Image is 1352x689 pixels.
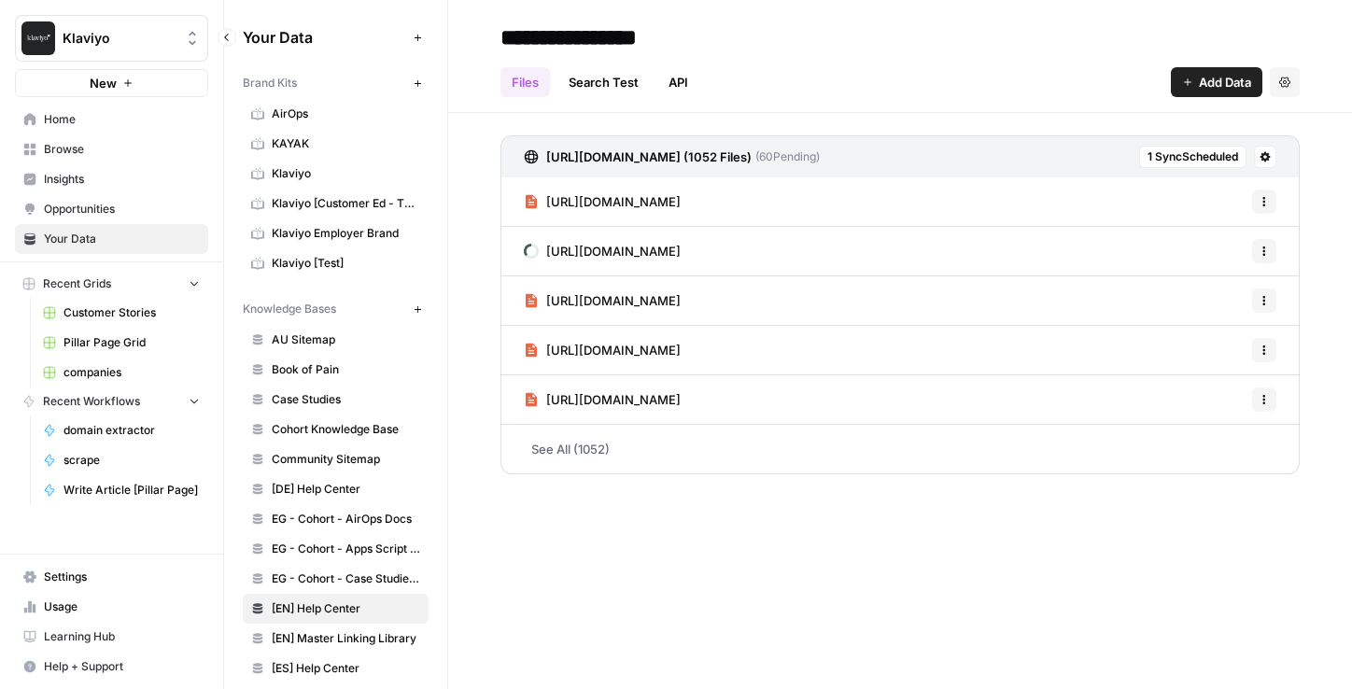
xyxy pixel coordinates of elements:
[15,134,208,164] a: Browse
[63,304,200,321] span: Customer Stories
[15,270,208,298] button: Recent Grids
[272,391,420,408] span: Case Studies
[272,331,420,348] span: AU Sitemap
[1148,148,1238,165] span: 1 Sync Scheduled
[44,231,200,247] span: Your Data
[272,660,420,677] span: [ES] Help Center
[500,425,1300,473] a: See All (1052)
[35,298,208,328] a: Customer Stories
[63,482,200,499] span: Write Article [Pillar Page]
[546,148,752,166] h3: [URL][DOMAIN_NAME] (1052 Files)
[44,569,200,585] span: Settings
[243,159,429,189] a: Klaviyo
[272,541,420,557] span: EG - Cohort - Apps Script + Workspace Playbook
[243,415,429,444] a: Cohort Knowledge Base
[272,630,420,647] span: [EN] Master Linking Library
[15,622,208,652] a: Learning Hub
[15,562,208,592] a: Settings
[243,301,336,317] span: Knowledge Bases
[272,255,420,272] span: Klaviyo [Test]
[243,444,429,474] a: Community Sitemap
[546,192,681,211] span: [URL][DOMAIN_NAME]
[243,248,429,278] a: Klaviyo [Test]
[524,177,681,226] a: [URL][DOMAIN_NAME]
[243,534,429,564] a: EG - Cohort - Apps Script + Workspace Playbook
[44,111,200,128] span: Home
[546,341,681,359] span: [URL][DOMAIN_NAME]
[546,291,681,310] span: [URL][DOMAIN_NAME]
[44,628,200,645] span: Learning Hub
[243,385,429,415] a: Case Studies
[272,600,420,617] span: [EN] Help Center
[15,69,208,97] button: New
[35,358,208,387] a: companies
[1139,146,1246,168] button: 1 SyncScheduled
[15,105,208,134] a: Home
[524,375,681,424] a: [URL][DOMAIN_NAME]
[243,474,429,504] a: [DE] Help Center
[546,390,681,409] span: [URL][DOMAIN_NAME]
[752,148,820,165] span: ( 60 Pending)
[243,624,429,654] a: [EN] Master Linking Library
[243,189,429,218] a: Klaviyo [Customer Ed - TEST]
[44,658,200,675] span: Help + Support
[243,218,429,248] a: Klaviyo Employer Brand
[272,481,420,498] span: [DE] Help Center
[243,594,429,624] a: [EN] Help Center
[44,201,200,218] span: Opportunities
[546,242,681,260] span: [URL][DOMAIN_NAME]
[63,334,200,351] span: Pillar Page Grid
[243,504,429,534] a: EG - Cohort - AirOps Docs
[35,445,208,475] a: scrape
[243,129,429,159] a: KAYAK
[15,164,208,194] a: Insights
[44,141,200,158] span: Browse
[35,415,208,445] a: domain extractor
[243,325,429,355] a: AU Sitemap
[44,171,200,188] span: Insights
[272,511,420,527] span: EG - Cohort - AirOps Docs
[272,421,420,438] span: Cohort Knowledge Base
[243,75,297,91] span: Brand Kits
[15,194,208,224] a: Opportunities
[15,652,208,682] button: Help + Support
[35,475,208,505] a: Write Article [Pillar Page]
[43,393,140,410] span: Recent Workflows
[1171,67,1262,97] button: Add Data
[524,326,681,374] a: [URL][DOMAIN_NAME]
[15,387,208,415] button: Recent Workflows
[272,570,420,587] span: EG - Cohort - Case Studies (All)
[243,654,429,683] a: [ES] Help Center
[272,225,420,242] span: Klaviyo Employer Brand
[15,592,208,622] a: Usage
[524,227,681,275] a: [URL][DOMAIN_NAME]
[272,451,420,468] span: Community Sitemap
[243,564,429,594] a: EG - Cohort - Case Studies (All)
[272,135,420,152] span: KAYAK
[63,29,176,48] span: Klaviyo
[21,21,55,55] img: Klaviyo Logo
[524,276,681,325] a: [URL][DOMAIN_NAME]
[15,15,208,62] button: Workspace: Klaviyo
[524,136,820,177] a: [URL][DOMAIN_NAME] (1052 Files)(60Pending)
[272,361,420,378] span: Book of Pain
[272,195,420,212] span: Klaviyo [Customer Ed - TEST]
[90,74,117,92] span: New
[500,67,550,97] a: Files
[44,598,200,615] span: Usage
[272,105,420,122] span: AirOps
[1199,73,1251,91] span: Add Data
[243,26,406,49] span: Your Data
[63,422,200,439] span: domain extractor
[63,452,200,469] span: scrape
[243,99,429,129] a: AirOps
[657,67,699,97] a: API
[35,328,208,358] a: Pillar Page Grid
[15,224,208,254] a: Your Data
[63,364,200,381] span: companies
[243,355,429,385] a: Book of Pain
[43,275,111,292] span: Recent Grids
[557,67,650,97] a: Search Test
[272,165,420,182] span: Klaviyo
